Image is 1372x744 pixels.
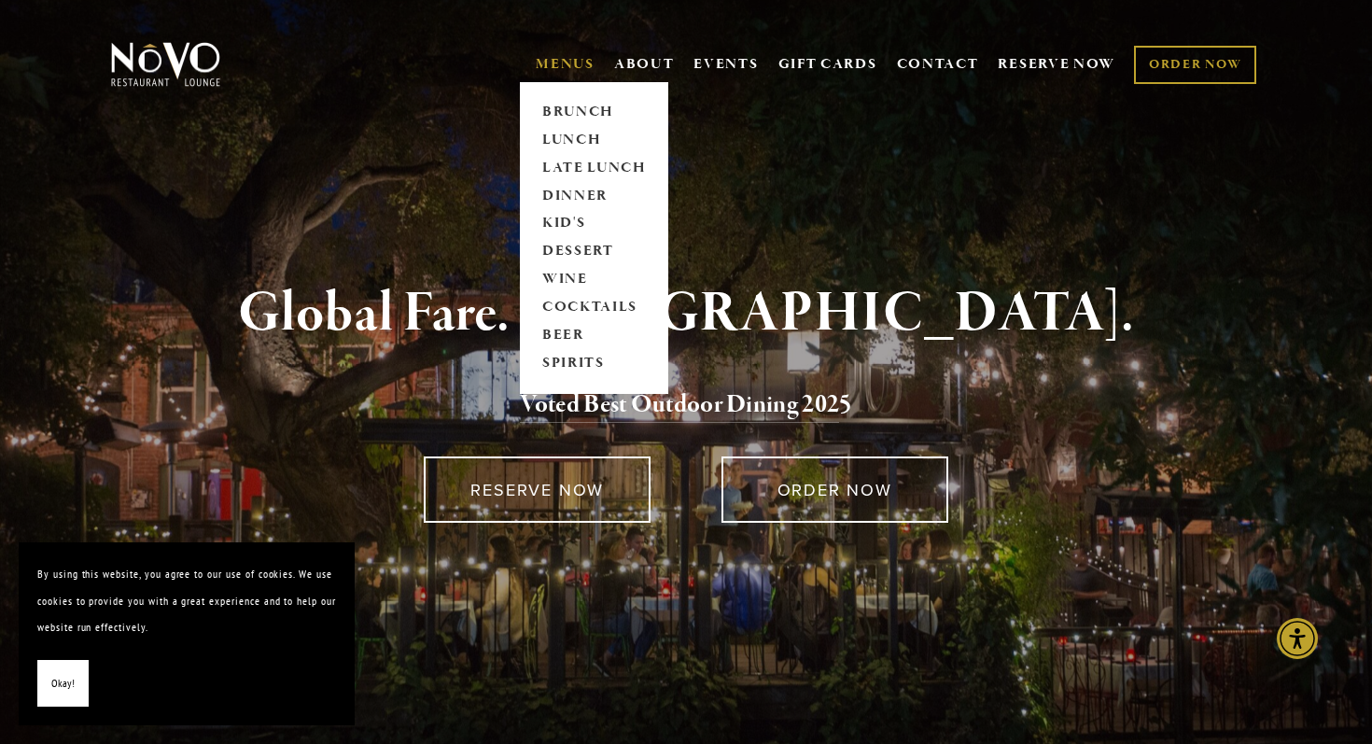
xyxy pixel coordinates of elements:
[693,55,758,74] a: EVENTS
[19,542,355,725] section: Cookie banner
[424,456,651,523] a: RESERVE NOW
[107,41,224,88] img: Novo Restaurant &amp; Lounge
[536,98,652,126] a: BRUNCH
[37,561,336,641] p: By using this website, you agree to our use of cookies. We use cookies to provide you with a grea...
[614,55,675,74] a: ABOUT
[536,55,595,74] a: MENUS
[536,154,652,182] a: LATE LUNCH
[536,294,652,322] a: COCKTAILS
[778,47,877,82] a: GIFT CARDS
[37,660,89,708] button: Okay!
[520,388,839,424] a: Voted Best Outdoor Dining 202
[536,126,652,154] a: LUNCH
[536,322,652,350] a: BEER
[536,266,652,294] a: WINE
[1134,46,1256,84] a: ORDER NOW
[1277,618,1318,659] div: Accessibility Menu
[897,47,979,82] a: CONTACT
[536,238,652,266] a: DESSERT
[536,210,652,238] a: KID'S
[51,670,75,697] span: Okay!
[998,47,1115,82] a: RESERVE NOW
[536,182,652,210] a: DINNER
[238,278,1133,349] strong: Global Fare. [GEOGRAPHIC_DATA].
[721,456,948,523] a: ORDER NOW
[142,386,1230,425] h2: 5
[536,350,652,378] a: SPIRITS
